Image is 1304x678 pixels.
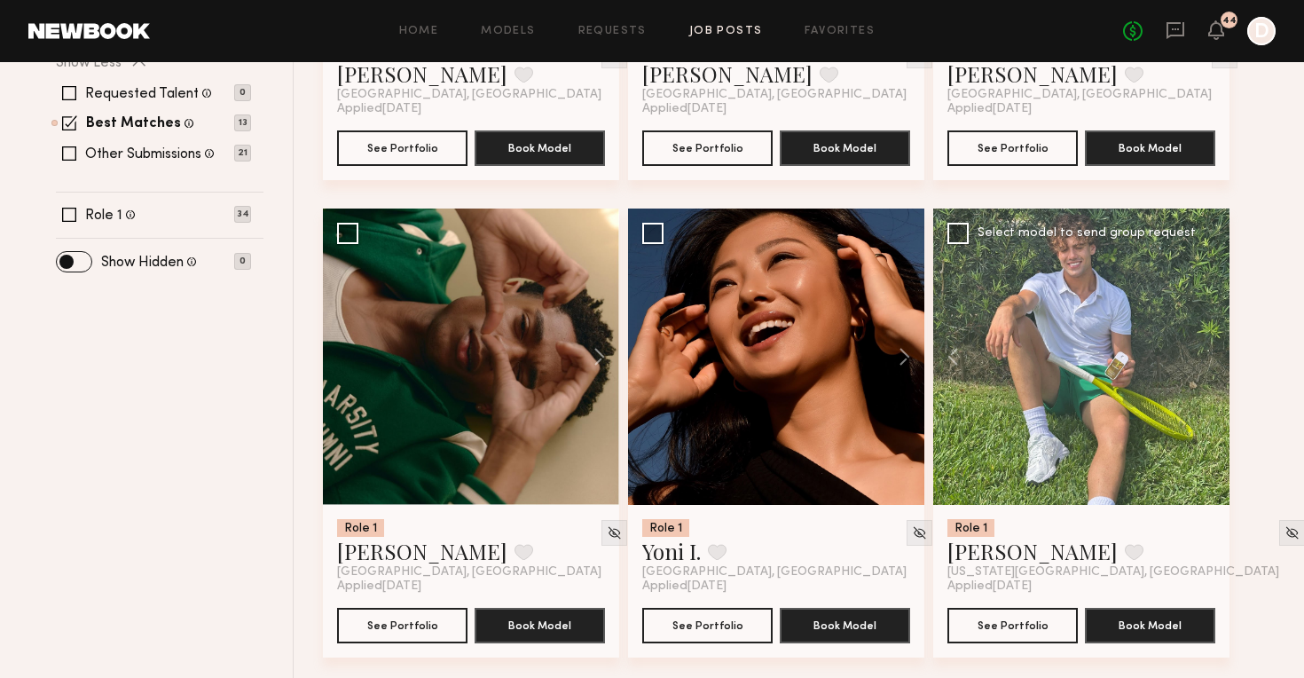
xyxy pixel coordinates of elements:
[642,59,813,88] a: [PERSON_NAME]
[642,537,701,565] a: Yoni I.
[1222,16,1237,26] div: 44
[947,102,1215,116] div: Applied [DATE]
[780,130,910,166] button: Book Model
[1085,130,1215,166] button: Book Model
[642,565,907,579] span: [GEOGRAPHIC_DATA], [GEOGRAPHIC_DATA]
[56,56,122,70] p: Show Less
[475,139,605,154] a: Book Model
[642,130,773,166] button: See Portfolio
[85,147,201,162] label: Other Submissions
[689,26,763,37] a: Job Posts
[607,525,622,540] img: Unhide Model
[337,102,605,116] div: Applied [DATE]
[337,130,467,166] button: See Portfolio
[234,114,251,131] p: 13
[85,209,122,223] label: Role 1
[780,139,910,154] a: Book Model
[399,26,439,37] a: Home
[234,145,251,162] p: 21
[481,26,535,37] a: Models
[642,519,689,537] div: Role 1
[234,253,251,270] p: 0
[947,537,1118,565] a: [PERSON_NAME]
[337,565,601,579] span: [GEOGRAPHIC_DATA], [GEOGRAPHIC_DATA]
[1284,525,1300,540] img: Unhide Model
[337,537,507,565] a: [PERSON_NAME]
[642,579,910,594] div: Applied [DATE]
[1085,139,1215,154] a: Book Model
[234,206,251,223] p: 34
[337,608,467,643] button: See Portfolio
[337,579,605,594] div: Applied [DATE]
[475,130,605,166] button: Book Model
[947,130,1078,166] button: See Portfolio
[642,102,910,116] div: Applied [DATE]
[642,88,907,102] span: [GEOGRAPHIC_DATA], [GEOGRAPHIC_DATA]
[1085,617,1215,632] a: Book Model
[947,88,1212,102] span: [GEOGRAPHIC_DATA], [GEOGRAPHIC_DATA]
[978,227,1196,240] div: Select model to send group request
[947,608,1078,643] button: See Portfolio
[780,617,910,632] a: Book Model
[101,256,184,270] label: Show Hidden
[337,59,507,88] a: [PERSON_NAME]
[947,579,1215,594] div: Applied [DATE]
[337,88,601,102] span: [GEOGRAPHIC_DATA], [GEOGRAPHIC_DATA]
[234,84,251,101] p: 0
[475,608,605,643] button: Book Model
[642,608,773,643] button: See Portfolio
[85,87,199,101] label: Requested Talent
[337,519,384,537] div: Role 1
[86,117,181,131] label: Best Matches
[1247,17,1276,45] a: D
[947,59,1118,88] a: [PERSON_NAME]
[475,617,605,632] a: Book Model
[947,565,1279,579] span: [US_STATE][GEOGRAPHIC_DATA], [GEOGRAPHIC_DATA]
[947,519,994,537] div: Role 1
[1085,608,1215,643] button: Book Model
[578,26,647,37] a: Requests
[912,525,927,540] img: Unhide Model
[780,608,910,643] button: Book Model
[805,26,875,37] a: Favorites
